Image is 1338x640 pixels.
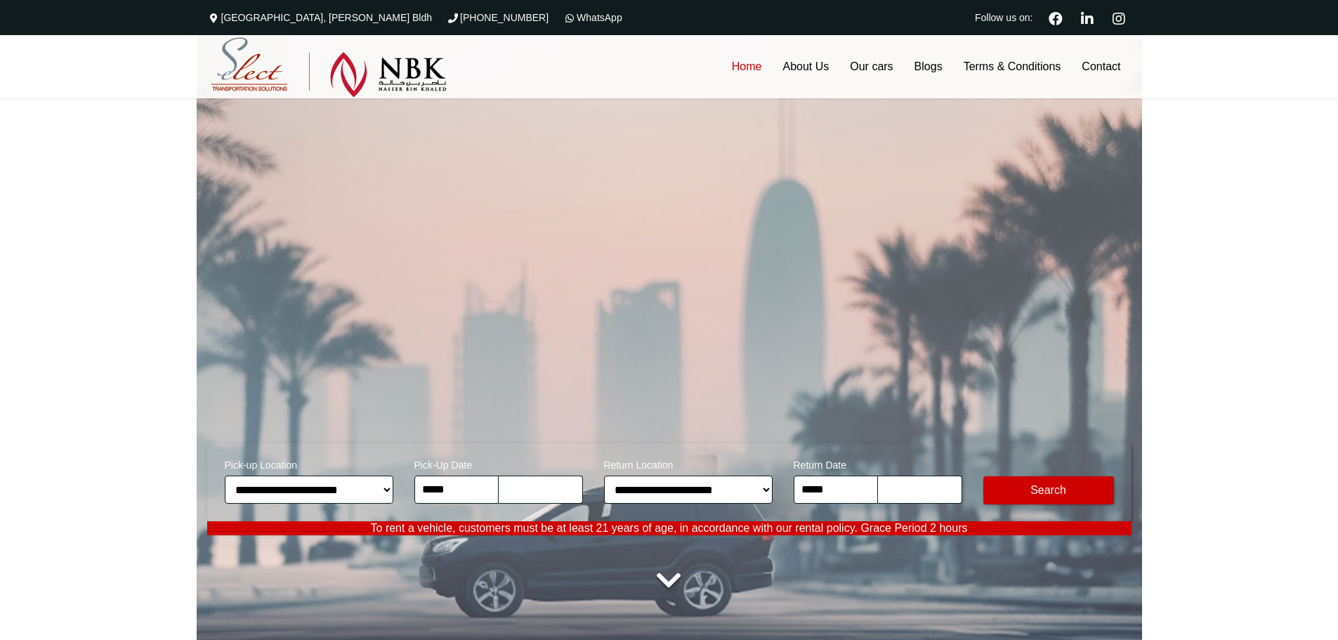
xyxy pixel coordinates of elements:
a: Facebook [1043,10,1068,25]
span: Return Location [604,450,773,476]
p: To rent a vehicle, customers must be at least 21 years of age, in accordance with our rental poli... [207,521,1132,535]
span: Pick-Up Date [414,450,583,476]
a: About Us [772,35,839,98]
a: Blogs [904,35,953,98]
button: Modify Search [983,476,1114,504]
a: Home [721,35,773,98]
a: Instagram [1107,10,1132,25]
a: Linkedin [1075,10,1100,25]
a: Our cars [839,35,903,98]
a: Terms & Conditions [953,35,1072,98]
a: WhatsApp [563,12,622,23]
span: Pick-up Location [225,450,393,476]
a: Contact [1071,35,1131,98]
img: Select Rent a Car [211,37,447,98]
span: Return Date [794,450,962,476]
a: [PHONE_NUMBER] [446,12,549,23]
